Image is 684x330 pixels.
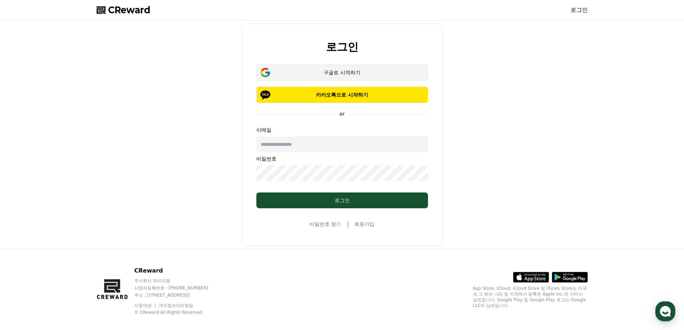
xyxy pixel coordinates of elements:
[267,69,418,76] div: 구글로 시작하기
[256,155,428,162] p: 비밀번호
[271,197,414,204] div: 로그인
[335,110,349,117] p: or
[134,292,222,298] p: 주소 : [STREET_ADDRESS]
[66,239,74,245] span: 대화
[354,220,374,228] a: 회원가입
[267,91,418,98] p: 카카오톡으로 시작하기
[256,64,428,81] button: 구글로 시작하기
[134,310,222,315] p: © CReward All Rights Reserved.
[111,238,120,244] span: 설정
[97,4,150,16] a: CReward
[326,41,358,53] h2: 로그인
[256,126,428,134] p: 이메일
[108,4,150,16] span: CReward
[134,303,157,308] a: 이용약관
[571,6,588,14] a: 로그인
[473,285,588,308] p: App Store, iCloud, iCloud Drive 및 iTunes Store는 미국과 그 밖의 나라 및 지역에서 등록된 Apple Inc.의 서비스 상표입니다. Goo...
[47,228,93,246] a: 대화
[159,303,193,308] a: 개인정보처리방침
[347,220,349,228] span: |
[2,228,47,246] a: 홈
[310,220,341,228] a: 비밀번호 찾기
[256,192,428,208] button: 로그인
[93,228,138,246] a: 설정
[134,285,222,291] p: 사업자등록번호 : [PHONE_NUMBER]
[23,238,27,244] span: 홈
[256,87,428,103] button: 카카오톡으로 시작하기
[134,266,222,275] p: CReward
[134,278,222,284] p: 주식회사 와이피랩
